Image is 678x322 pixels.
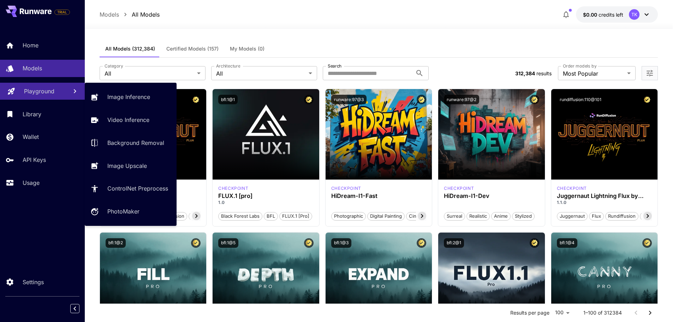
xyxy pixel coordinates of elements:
p: Library [23,110,41,118]
p: Home [23,41,38,49]
button: Open more filters [646,69,654,78]
div: HiDream Fast [331,185,361,192]
button: Certified Model – Vetted for best performance and includes a commercial license. [417,95,426,104]
button: bfl:1@5 [218,238,238,248]
p: checkpoint [557,185,587,192]
span: Certified Models (157) [166,46,219,52]
span: All Models (312,384) [105,46,155,52]
nav: breadcrumb [100,10,160,19]
span: credits left [599,12,623,18]
button: Certified Model – Vetted for best performance and includes a commercial license. [530,95,539,104]
p: Image Upscale [107,162,147,170]
label: Category [105,63,123,69]
h3: Juggernaut Lightning Flux by RunDiffusion [557,193,652,199]
label: Order models by [563,63,596,69]
p: Settings [23,278,44,286]
span: flux [589,213,603,220]
button: Certified Model – Vetted for best performance and includes a commercial license. [191,238,201,248]
button: Certified Model – Vetted for best performance and includes a commercial license. [417,238,426,248]
span: Most Popular [563,69,624,78]
h3: HiDream-I1-Dev [444,193,539,199]
button: runware:97@3 [331,95,367,104]
button: Collapse sidebar [70,304,79,313]
button: Go to next page [643,306,657,320]
p: 1.1.0 [557,199,652,206]
div: TK [629,9,640,20]
span: All [105,69,194,78]
p: Results per page [510,309,549,316]
h3: FLUX.1 [pro] [218,193,314,199]
span: schnell [640,213,661,220]
span: Realistic [467,213,489,220]
p: All Models [132,10,160,19]
button: bfl:2@1 [444,238,464,248]
a: Background Removal [85,134,177,152]
span: Surreal [444,213,465,220]
span: pro [189,213,201,220]
span: Black Forest Labs [219,213,262,220]
span: results [536,70,552,76]
p: Background Removal [107,139,164,147]
p: Video Inference [107,116,149,124]
span: juggernaut [557,213,587,220]
label: Search [328,63,341,69]
span: My Models (0) [230,46,264,52]
p: Playground [24,87,54,95]
span: 312,384 [515,70,535,76]
p: checkpoint [444,185,474,192]
span: $0.00 [583,12,599,18]
p: PhotoMaker [107,207,139,216]
div: 100 [552,308,572,318]
button: Certified Model – Vetted for best performance and includes a commercial license. [304,238,314,248]
a: ControlNet Preprocess [85,180,177,197]
p: Models [23,64,42,72]
div: Collapse sidebar [76,302,85,315]
p: ControlNet Preprocess [107,184,168,193]
button: Certified Model – Vetted for best performance and includes a commercial license. [642,95,652,104]
button: Certified Model – Vetted for best performance and includes a commercial license. [191,95,201,104]
span: BFL [264,213,278,220]
a: Image Upscale [85,157,177,174]
a: Video Inference [85,111,177,129]
button: $0.00 [576,6,658,23]
button: Certified Model – Vetted for best performance and includes a commercial license. [642,238,652,248]
div: FLUX.1 D [557,185,587,192]
label: Architecture [216,63,240,69]
span: All [216,69,306,78]
p: API Keys [23,156,46,164]
span: TRIAL [55,10,70,15]
p: checkpoint [331,185,361,192]
p: Image Inference [107,93,150,101]
button: Certified Model – Vetted for best performance and includes a commercial license. [530,238,539,248]
span: FLUX.1 [pro] [280,213,312,220]
a: PhotoMaker [85,203,177,220]
p: Usage [23,178,40,187]
p: Models [100,10,119,19]
div: HiDream Dev [444,185,474,192]
button: bfl:1@1 [218,95,238,104]
span: Digital Painting [368,213,404,220]
h3: HiDream-I1-Fast [331,193,427,199]
a: Image Inference [85,88,177,106]
button: rundiffusion:110@101 [557,95,604,104]
div: $0.00 [583,11,623,18]
button: bfl:1@2 [106,238,126,248]
span: Cinematic [406,213,433,220]
button: Certified Model – Vetted for best performance and includes a commercial license. [304,95,314,104]
button: runware:97@2 [444,95,479,104]
span: Add your payment card to enable full platform functionality. [54,8,70,16]
button: bfl:1@3 [331,238,351,248]
p: 1–100 of 312384 [583,309,622,316]
button: bfl:1@4 [557,238,577,248]
p: checkpoint [218,185,248,192]
span: rundiffusion [606,213,638,220]
span: Anime [492,213,510,220]
p: Wallet [23,133,39,141]
p: 1.0 [218,199,314,206]
span: Stylized [512,213,534,220]
span: Photographic [332,213,365,220]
